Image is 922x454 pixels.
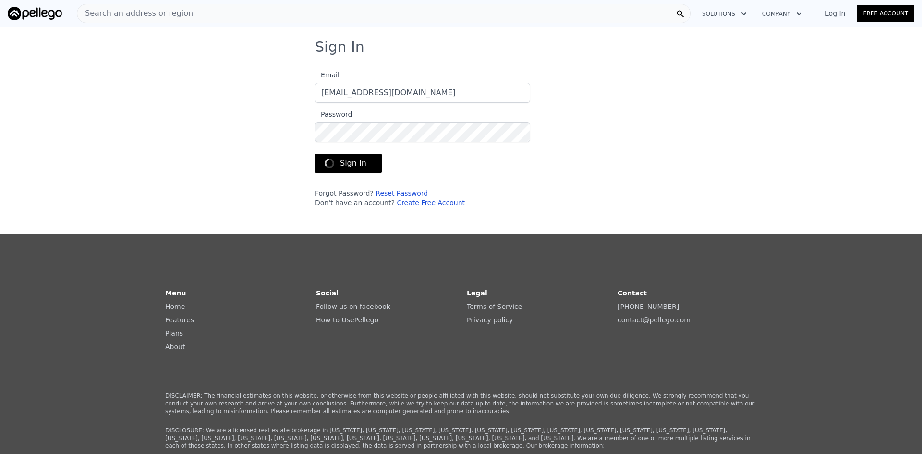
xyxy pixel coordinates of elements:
[316,289,339,297] strong: Social
[165,330,183,337] a: Plans
[165,343,185,351] a: About
[315,38,607,56] h3: Sign In
[857,5,914,22] a: Free Account
[618,316,691,324] a: contact@pellego.com
[77,8,193,19] span: Search an address or region
[618,303,679,310] a: [PHONE_NUMBER]
[315,83,530,103] input: Email
[165,427,757,450] p: DISCLOSURE: We are a licensed real estate brokerage in [US_STATE], [US_STATE], [US_STATE], [US_ST...
[315,188,530,208] div: Forgot Password? Don't have an account?
[316,303,390,310] a: Follow us on facebook
[165,316,194,324] a: Features
[165,303,185,310] a: Home
[315,122,530,142] input: Password
[8,7,62,20] img: Pellego
[165,289,186,297] strong: Menu
[694,5,754,23] button: Solutions
[754,5,810,23] button: Company
[618,289,647,297] strong: Contact
[315,110,352,118] span: Password
[316,316,378,324] a: How to UsePellego
[813,9,857,18] a: Log In
[165,392,757,415] p: DISCLAIMER: The financial estimates on this website, or otherwise from this website or people aff...
[315,154,382,173] button: Sign In
[467,316,513,324] a: Privacy policy
[467,289,487,297] strong: Legal
[467,303,522,310] a: Terms of Service
[397,199,465,207] a: Create Free Account
[315,71,340,79] span: Email
[376,189,428,197] a: Reset Password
